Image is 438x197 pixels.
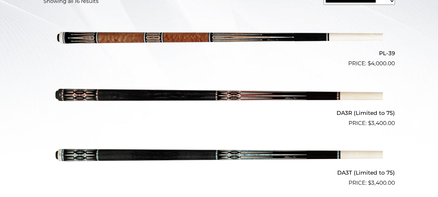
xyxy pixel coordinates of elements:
a: DA3R (Limited to 75) $3,400.00 [43,70,395,128]
h2: PL-39 [43,47,395,59]
h2: DA3T (Limited to 75) [43,167,395,179]
img: DA3R (Limited to 75) [55,70,383,125]
bdi: 3,400.00 [368,179,395,186]
bdi: 3,400.00 [368,120,395,126]
bdi: 4,000.00 [368,60,395,67]
a: DA3T (Limited to 75) $3,400.00 [43,130,395,187]
span: $ [368,120,371,126]
a: PL-39 $4,000.00 [43,10,395,68]
h2: DA3R (Limited to 75) [43,107,395,119]
img: DA3T (Limited to 75) [55,130,383,185]
img: PL-39 [55,10,383,65]
span: $ [368,179,371,186]
span: $ [368,60,371,67]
